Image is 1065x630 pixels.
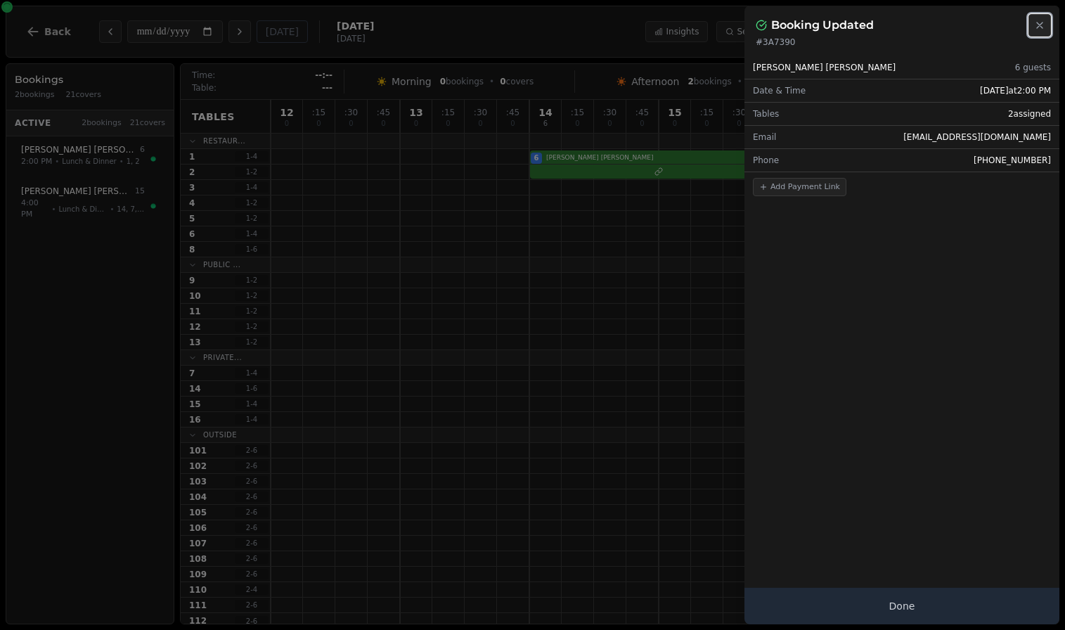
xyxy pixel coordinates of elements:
[903,131,1051,143] span: [EMAIL_ADDRESS][DOMAIN_NAME]
[753,85,806,96] span: Date & Time
[753,131,776,143] span: Email
[753,108,779,120] span: Tables
[753,155,779,166] span: Phone
[771,17,874,34] h2: Booking Updated
[1015,62,1051,73] span: 6 guests
[980,85,1051,96] span: [DATE] at 2:00 PM
[753,178,846,196] button: Add Payment Link
[753,62,896,73] span: [PERSON_NAME] [PERSON_NAME]
[744,588,1059,624] button: Done
[974,155,1051,166] span: [PHONE_NUMBER]
[756,37,1048,48] p: # 3A7390
[1008,108,1051,120] span: 2 assigned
